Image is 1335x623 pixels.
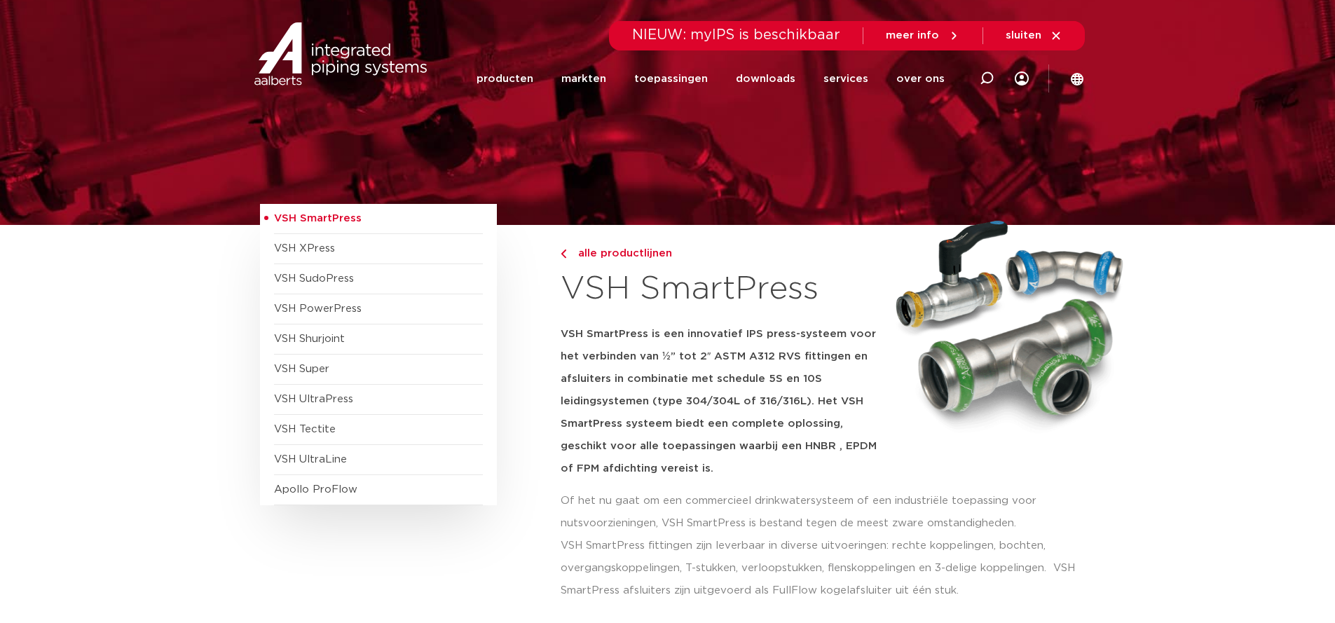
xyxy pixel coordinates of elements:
a: services [823,50,868,107]
nav: Menu [477,50,945,107]
a: toepassingen [634,50,708,107]
a: producten [477,50,533,107]
a: VSH Tectite [274,424,336,434]
a: VSH UltraLine [274,454,347,465]
a: VSH XPress [274,243,335,254]
a: VSH Shurjoint [274,334,345,344]
a: markten [561,50,606,107]
a: VSH PowerPress [274,303,362,314]
span: alle productlijnen [570,248,672,259]
a: Apollo ProFlow [274,484,357,495]
h1: VSH SmartPress [561,267,877,312]
span: meer info [886,30,939,41]
strong: VSH SmartPress is een innovatief IPS press-systeem voor het verbinden van ½” tot 2″ ASTM A312 RVS... [561,329,877,474]
span: VSH SmartPress [274,213,362,224]
p: Of het nu gaat om een commercieel drinkwatersysteem of een industriële toepassing voor nutsvoorzi... [561,490,1076,602]
img: chevron-right.svg [561,249,566,259]
span: NIEUW: myIPS is beschikbaar [632,28,840,42]
a: VSH UltraPress [274,394,353,404]
a: meer info [886,29,960,42]
a: VSH Super [274,364,329,374]
span: sluiten [1006,30,1041,41]
a: alle productlijnen [561,245,877,262]
a: VSH SudoPress [274,273,354,284]
div: my IPS [1015,50,1029,107]
a: downloads [736,50,795,107]
a: sluiten [1006,29,1062,42]
a: over ons [896,50,945,107]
